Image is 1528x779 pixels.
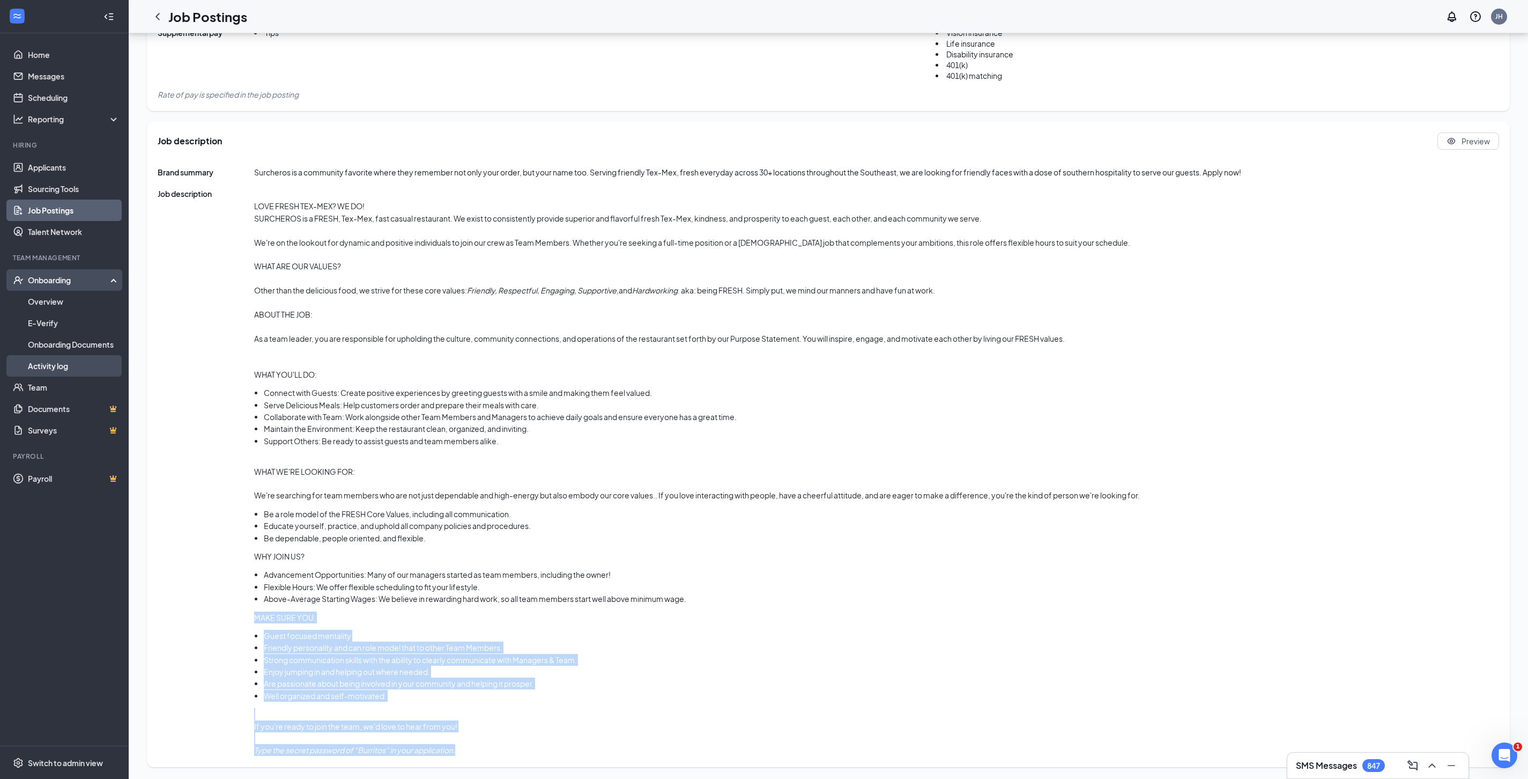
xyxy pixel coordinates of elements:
div: Switch to admin view [28,758,103,768]
li: Be dependable, people oriented, and flexible. [264,532,1140,544]
a: [URL][DOMAIN_NAME] [17,218,162,238]
span: Surcheros is a community favorite where they remember not only your order, but your name too. Ser... [254,167,1241,178]
p: WHAT YOU'LL DO: [254,369,1140,380]
a: Applicants [28,157,120,178]
em: Type the secret password of “Burritos” in your application. [254,745,455,755]
h3: SMS Messages [1296,760,1357,771]
span: Amazing [127,333,142,348]
div: Chloe says… [9,170,206,264]
p: WHY JOIN US? [254,550,1140,562]
span: 401(k) matching [946,71,1002,80]
div: Jay says… [9,42,206,74]
em: Hardworking [632,285,678,295]
svg: ChevronLeft [151,10,164,23]
em: Friendly, Respectful, Engaging, Supportive, [467,285,619,295]
svg: QuestionInfo [1469,10,1482,23]
h1: Fin [52,10,65,18]
a: E-Verify [28,312,120,334]
li: Be a role model of the FRESH Core Values, including all communication. [264,508,1140,520]
p: We're searching for team members who are not just dependable and high-energy but also embody our ... [254,489,1140,501]
li: Guest focused mentality [264,630,1140,642]
a: Job Postings [28,200,120,221]
p: WHAT WE'RE LOOKING FOR: [254,466,1140,477]
a: PayrollCrown [28,468,120,489]
a: Home [28,44,120,65]
div: that is all for now [132,144,197,155]
li: Collaborate with Team: Work alongside other Team Members and Managers to achieve daily goals and ... [264,411,1140,423]
a: CSM [75,36,139,59]
span: Terrible [26,333,41,348]
span: 1 [1514,743,1522,751]
svg: Analysis [13,114,24,124]
p: WHAT ARE OUR VALUES? [254,260,1140,272]
svg: Eye [1447,136,1456,146]
p: Other than the delicious food, we strive for these core values: and . aka: being FRESH. Simply pu... [254,284,1140,296]
div: Rate your conversation [20,313,147,326]
button: ComposeMessage [1404,757,1421,774]
span: Disability insurance [946,49,1013,59]
li: Advancement Opportunities: Many of our managers started as team members, including the owner! [264,569,1140,580]
div: Payroll [13,452,117,461]
a: Onboarding Documents [28,334,120,355]
div: 847 [1367,761,1380,770]
p: MAKE SURE YOU: [254,612,1140,623]
li: Are passionate about being involved in your community and helping it prosper. [264,678,1140,689]
svg: Minimize [1445,759,1458,772]
div: Anytime, [PERSON_NAME]! I hope I was able to address all your concerns for [DATE]. Is there anyth... [17,80,167,122]
p: If you're ready to join the team, we'd love to hear from you! [254,721,1140,732]
span: CSM [106,43,123,52]
button: Minimize [1443,757,1460,774]
span: Ticket has been updated • [DATE] [57,269,170,278]
div: Great! You're very welcome. I will close this conversation now, but you may reply anytime should ... [9,170,176,256]
a: Sourcing Tools [28,178,120,200]
strong: Resolved [90,280,125,288]
span: Supplemental pay [158,27,254,46]
span: Brand summary [158,167,254,178]
span: OK [76,333,91,348]
li: Strong communication skills with the ability to clearly communicate with Managers & Team. [264,654,1140,666]
span: Job description [158,135,222,147]
div: Jay says… [9,137,206,170]
div: Great! You're very welcome. I will close this conversation now, but you may reply anytime should ... [17,176,167,249]
button: ChevronUp [1423,757,1441,774]
li: Serve Delicious Meals: Help customers order and prepare their meals with care. [264,399,1140,411]
li: Flexible Hours: We offer flexible scheduling to fit your lifestyle. [264,581,1140,593]
svg: WorkstreamLogo [12,11,23,21]
li: Support Others: Be ready to assist guests and team members alike. [264,435,1140,447]
p: As a team leader, you are responsible for upholding the culture, community connections, and opera... [254,333,1140,344]
div: Close [188,4,207,24]
div: Chloe says… [9,74,206,137]
a: DocumentsCrown [28,398,120,420]
div: JH [1495,12,1503,21]
div: Team Management [13,253,117,262]
a: Messages [28,65,120,87]
svg: Notifications [1445,10,1458,23]
li: Enjoy jumping in and helping out where needed. [264,666,1140,678]
p: SURCHEROS is a FRESH, Tex-Mex, fast casual restaurant. We exist to consistently provide superior ... [254,212,1140,224]
div: Chloe says… [9,264,206,302]
svg: Settings [13,758,24,768]
a: Talent Network [28,221,120,242]
a: Team [28,377,120,398]
h1: Job Postings [168,8,247,26]
img: Profile image for Fin [31,6,48,23]
span: 401(k) [946,60,968,70]
p: We're on the lookout for dynamic and positive individuals to join our crew as Team Members. Wheth... [254,237,1140,248]
li: Above-Average Starting Wages: We believe in rewarding hard work, so all team members start well a... [264,593,1140,605]
p: LOVE FRESH TEX-MEX? WE DO! [254,200,1140,212]
li: Maintain the Environment: Keep the restaurant clean, organized, and inviting. [264,423,1140,435]
div: Anytime, [PERSON_NAME]! I hope I was able to address all your concerns for [DATE]. Is there anyth... [9,74,176,129]
button: go back [7,4,27,25]
li: Well organized and self-motivated. [264,690,1140,702]
p: ABOUT THE JOB: [254,308,1140,320]
span: Great [101,333,116,348]
svg: ComposeMessage [1406,759,1419,772]
a: Overview [28,291,120,312]
div: Reporting [28,114,120,124]
div: that is all for now [123,137,206,161]
span: Bad [51,333,66,348]
button: Eye Preview [1437,133,1499,150]
li: Friendly personality and can role model that to other Team Members. [264,642,1140,653]
span: Preview [1462,136,1490,146]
